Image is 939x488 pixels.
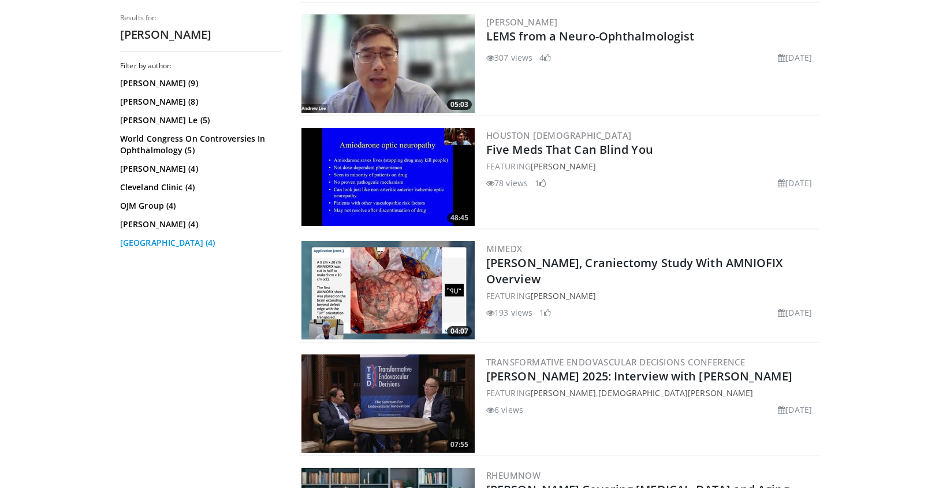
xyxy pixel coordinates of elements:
a: [PERSON_NAME] Le (5) [120,114,279,126]
a: [PERSON_NAME] (4) [120,163,279,175]
li: [DATE] [778,51,812,64]
li: 307 views [486,51,532,64]
li: 78 views [486,177,528,189]
li: 4 [539,51,551,64]
a: 07:55 [301,354,475,453]
li: 1 [535,177,546,189]
a: World Congress On Controversies In Ophthalmology (5) [120,133,279,156]
a: 48:45 [301,128,475,226]
li: [DATE] [778,306,812,319]
a: 04:07 [301,241,475,339]
img: fb8a42d8-15f9-4b52-9823-e444a999de1d.300x170_q85_crop-smart_upscale.jpg [301,354,475,453]
a: Houston [DEMOGRAPHIC_DATA] [486,130,631,141]
span: 04:07 [447,326,472,337]
img: b3bc365c-1956-4fdf-a278-b344dfed1373.png.300x170_q85_crop-smart_upscale.png [301,241,475,339]
a: [PERSON_NAME] [531,290,596,301]
li: 6 views [486,404,523,416]
a: 05:03 [301,14,475,113]
a: [GEOGRAPHIC_DATA] (4) [120,237,279,249]
a: [PERSON_NAME] [531,387,596,398]
img: e8480045-7ad3-41c2-b8cd-e4eac0f97d5e.300x170_q85_crop-smart_upscale.jpg [301,128,475,226]
a: [PERSON_NAME] (9) [120,77,279,89]
li: [DATE] [778,177,812,189]
a: [PERSON_NAME] [531,161,596,172]
li: [DATE] [778,404,812,416]
h2: [PERSON_NAME] [120,27,282,42]
a: Cleveland Clinic (4) [120,182,279,193]
li: 1 [539,306,551,319]
span: 05:03 [447,99,472,110]
a: [PERSON_NAME] (4) [120,219,279,230]
a: RheumNow [486,469,541,481]
a: [PERSON_NAME], Craniectomy Study With AMNIOFIX Overview [486,255,783,287]
a: Five Meds That Can Blind You [486,142,653,157]
span: 48:45 [447,213,472,223]
p: Results for: [120,13,282,23]
div: FEATURING [486,160,817,172]
a: [PERSON_NAME] [486,16,557,28]
a: OJM Group (4) [120,200,279,212]
a: Transformative Endovascular Decisions Conference [486,356,745,368]
li: 193 views [486,306,532,319]
div: FEATURING , [486,387,817,399]
h3: Filter by author: [120,61,282,71]
a: [PERSON_NAME] 2025: Interview with [PERSON_NAME] [486,368,792,384]
span: 07:55 [447,439,472,450]
a: [PERSON_NAME] (8) [120,96,279,108]
img: 54ed94a0-14a4-4788-93d2-1f5bedbeb0d5.300x170_q85_crop-smart_upscale.jpg [301,14,475,113]
div: FEATURING [486,290,817,302]
a: [DEMOGRAPHIC_DATA][PERSON_NAME] [598,387,753,398]
a: LEMS from a Neuro-Ophthalmologist [486,28,694,44]
a: MIMEDX [486,243,522,254]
